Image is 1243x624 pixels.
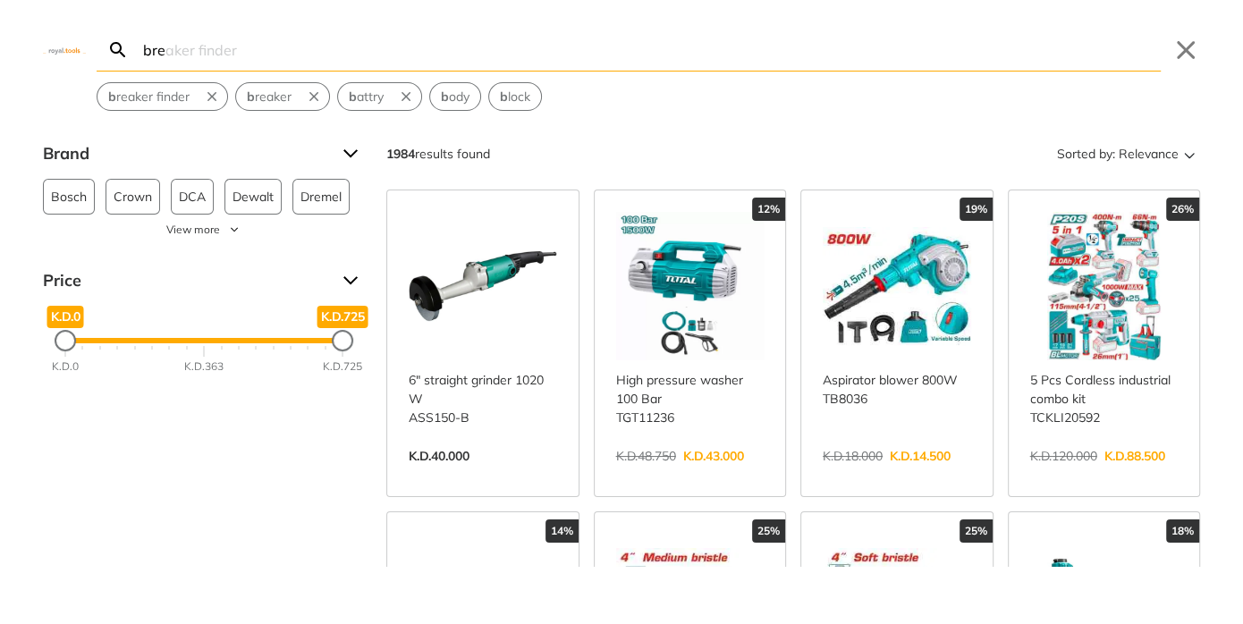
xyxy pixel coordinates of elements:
[338,83,394,110] button: Select suggestion: battry
[429,82,481,111] div: Suggestion: body
[107,39,129,61] svg: Search
[441,89,449,105] strong: b
[337,82,422,111] div: Suggestion: battry
[204,89,220,105] svg: Remove suggestion: breaker finder
[430,83,480,110] button: Select suggestion: body
[140,29,1161,71] input: Search…
[179,180,206,214] span: DCA
[43,179,95,215] button: Bosch
[236,83,302,110] button: Select suggestion: breaker
[247,89,255,105] strong: b
[51,180,87,214] span: Bosch
[545,519,579,543] div: 14%
[960,519,993,543] div: 25%
[55,330,76,351] div: Minimum Price
[52,358,79,375] div: K.D.0
[488,82,542,111] div: Suggestion: block
[752,198,785,221] div: 12%
[1179,143,1200,164] svg: Sort
[233,180,274,214] span: Dewalt
[302,83,329,110] button: Remove suggestion: breaker
[235,82,330,111] div: Suggestion: breaker
[300,180,342,214] span: Dremel
[184,358,224,375] div: K.D.363
[224,179,282,215] button: Dewalt
[500,89,508,105] strong: b
[43,266,329,295] span: Price
[1119,139,1179,168] span: Relevance
[43,46,86,54] img: Close
[386,139,490,168] div: results found
[1166,519,1199,543] div: 18%
[97,82,228,111] div: Suggestion: breaker finder
[171,179,214,215] button: DCA
[398,89,414,105] svg: Remove suggestion: battry
[332,330,353,351] div: Maximum Price
[1171,36,1200,64] button: Close
[349,88,384,106] span: attry
[108,89,116,105] strong: b
[349,89,357,105] strong: b
[489,83,541,110] button: Select suggestion: block
[97,83,200,110] button: Select suggestion: breaker finder
[386,146,415,162] strong: 1984
[323,358,362,375] div: K.D.725
[292,179,350,215] button: Dremel
[306,89,322,105] svg: Remove suggestion: breaker
[394,83,421,110] button: Remove suggestion: battry
[114,180,152,214] span: Crown
[43,222,365,238] button: View more
[200,83,227,110] button: Remove suggestion: breaker finder
[108,88,190,106] span: reaker finder
[166,222,220,238] span: View more
[247,88,292,106] span: reaker
[500,88,530,106] span: lock
[752,519,785,543] div: 25%
[106,179,160,215] button: Crown
[960,198,993,221] div: 19%
[1166,198,1199,221] div: 26%
[1053,139,1200,168] button: Sorted by:Relevance Sort
[43,139,329,168] span: Brand
[441,88,469,106] span: ody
